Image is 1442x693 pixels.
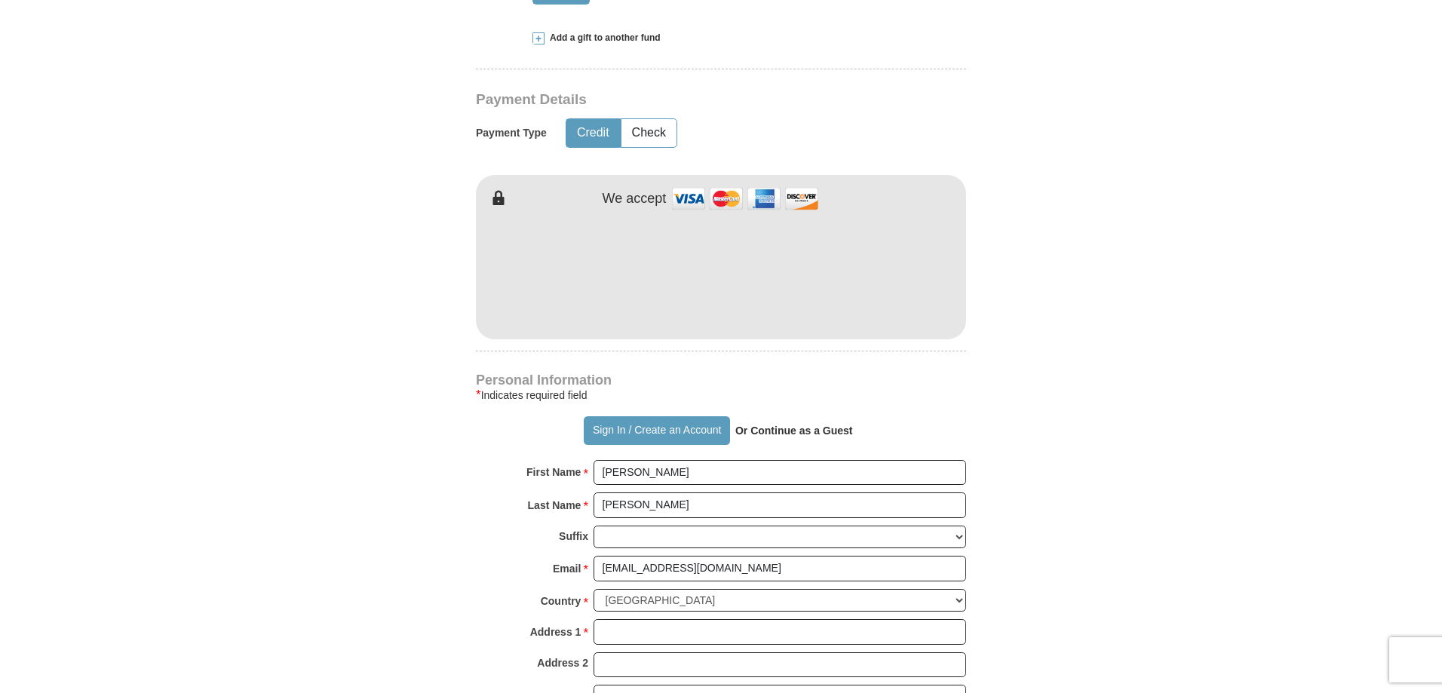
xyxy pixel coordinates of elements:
img: credit cards accepted [670,182,821,215]
button: Check [621,119,677,147]
button: Sign In / Create an Account [584,416,729,445]
strong: Country [541,590,581,612]
strong: Address 2 [537,652,588,673]
strong: Email [553,558,581,579]
h4: We accept [603,191,667,207]
strong: First Name [526,461,581,483]
strong: Or Continue as a Guest [735,425,853,437]
div: Indicates required field [476,386,966,404]
strong: Suffix [559,526,588,547]
strong: Last Name [528,495,581,516]
span: Add a gift to another fund [545,32,661,44]
button: Credit [566,119,620,147]
h4: Personal Information [476,374,966,386]
strong: Address 1 [530,621,581,642]
h5: Payment Type [476,127,547,140]
h3: Payment Details [476,91,861,109]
